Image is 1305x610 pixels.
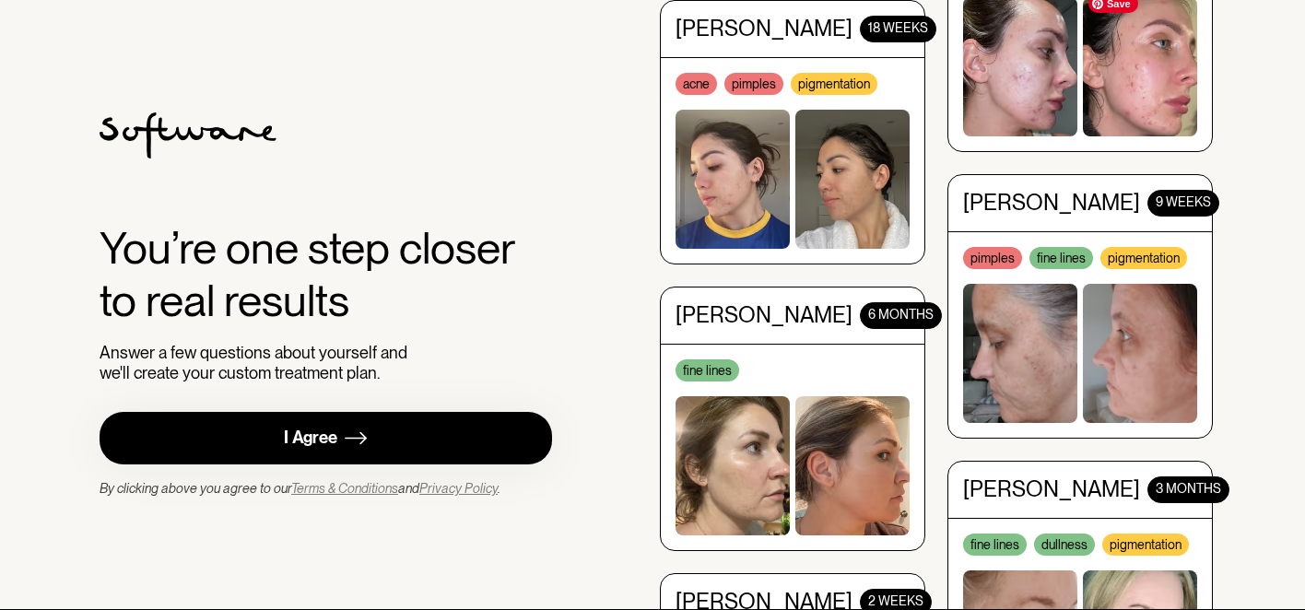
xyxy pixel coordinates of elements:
div: Answer a few questions about yourself and we'll create your custom treatment plan. [100,343,416,382]
div: fine lines [963,522,1027,544]
div: pigmentation [1102,522,1189,544]
div: fine lines [676,347,739,370]
div: fine lines [1029,235,1093,257]
div: 9 WEEKS [1147,178,1219,205]
div: 2 WEEKS [860,578,932,604]
div: dullness [1034,522,1095,544]
div: 3 MONTHS [1147,465,1229,492]
div: pimples [963,235,1022,257]
div: 6 months [860,290,942,317]
div: [PERSON_NAME] [676,290,852,317]
div: pimples [724,61,783,83]
a: I Agree [100,412,552,464]
div: acne [676,61,717,83]
div: By clicking above you agree to our and . [100,479,500,498]
div: 18 WEEKS [860,4,936,30]
div: [PERSON_NAME] [676,4,852,30]
div: [PERSON_NAME] [963,465,1140,492]
a: Terms & Conditions [291,481,398,496]
div: I Agree [284,428,337,449]
div: pigmentation [1100,235,1187,257]
div: You’re one step closer to real results [100,222,552,328]
div: pigmentation [791,61,877,83]
a: Privacy Policy [419,481,498,496]
div: [PERSON_NAME] [676,578,852,604]
div: [PERSON_NAME] [963,178,1140,205]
